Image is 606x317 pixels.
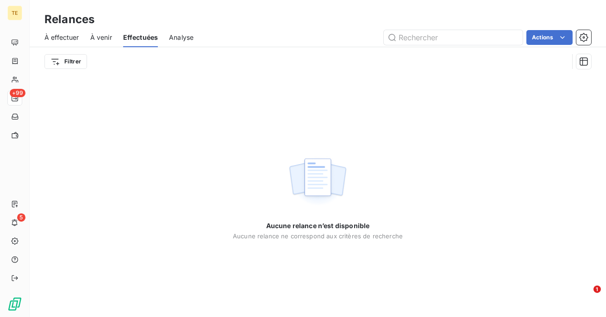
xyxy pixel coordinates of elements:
span: 1 [594,286,601,293]
span: Effectuées [123,33,158,42]
button: Filtrer [44,54,87,69]
button: Actions [526,30,573,45]
span: À effectuer [44,33,79,42]
input: Rechercher [384,30,523,45]
img: Logo LeanPay [7,297,22,311]
span: Aucune relance ne correspond aux critères de recherche [233,232,403,240]
h3: Relances [44,11,94,28]
span: +99 [10,89,25,97]
span: À venir [90,33,112,42]
div: TE [7,6,22,20]
img: empty state [288,153,347,211]
span: 5 [17,213,25,222]
iframe: Intercom live chat [575,286,597,308]
span: Aucune relance n’est disponible [266,221,370,230]
span: Analyse [169,33,194,42]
